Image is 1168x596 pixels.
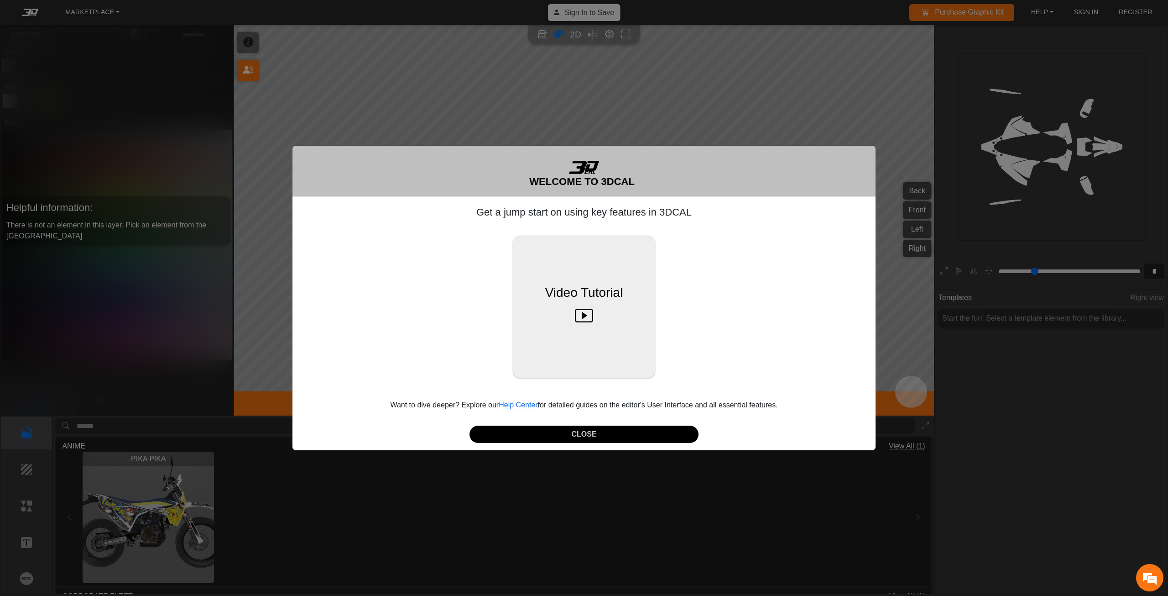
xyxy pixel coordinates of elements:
[300,400,868,411] p: Want to dive deeper? Explore our for detailed guides on the editor's User Interface and all essen...
[545,283,623,302] span: Video Tutorial
[469,426,699,443] button: CLOSE
[499,401,537,409] a: Help Center
[513,235,655,378] button: Video Tutorial
[529,174,635,189] h5: WELCOME TO 3DCAL
[300,204,868,221] h5: Get a jump start on using key features in 3DCAL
